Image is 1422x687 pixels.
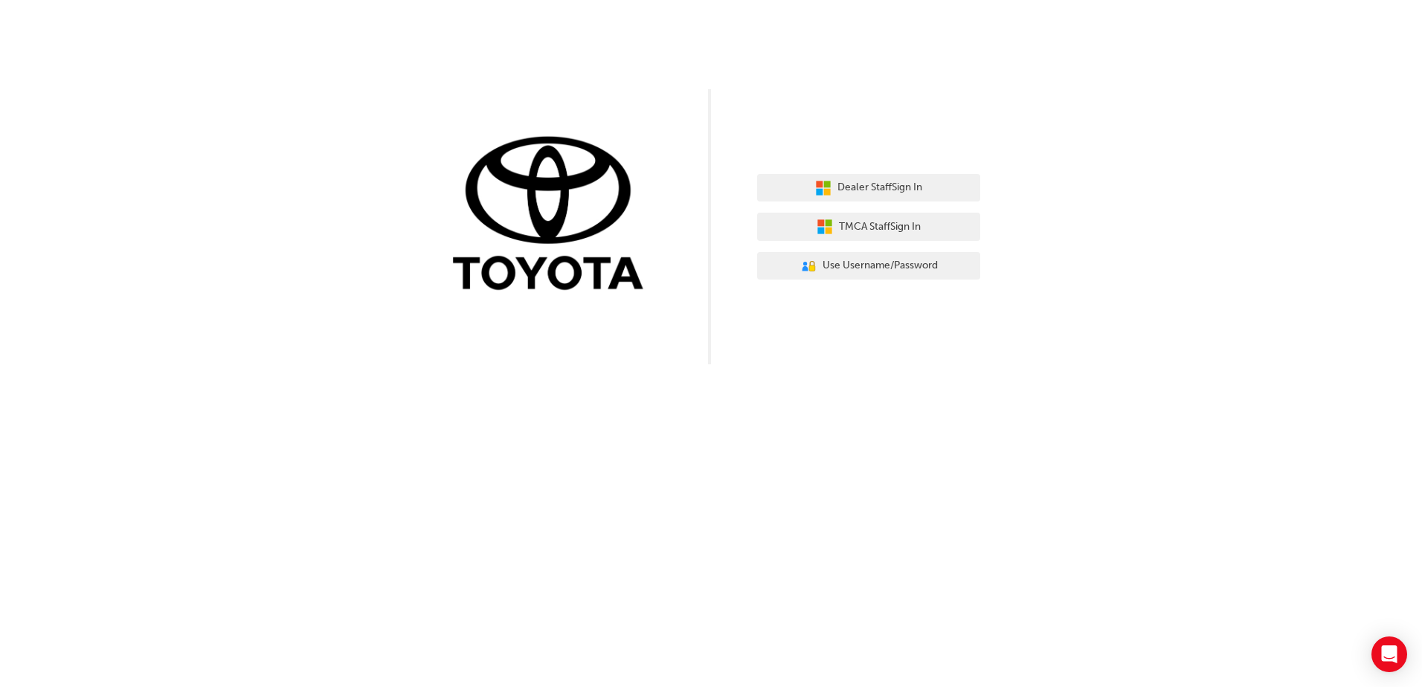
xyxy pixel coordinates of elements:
button: Use Username/Password [757,252,980,280]
span: Use Username/Password [823,257,938,274]
span: Dealer Staff Sign In [837,179,922,196]
button: TMCA StaffSign In [757,213,980,241]
span: TMCA Staff Sign In [839,219,921,236]
div: Open Intercom Messenger [1371,636,1407,672]
img: Trak [442,133,665,297]
button: Dealer StaffSign In [757,174,980,202]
